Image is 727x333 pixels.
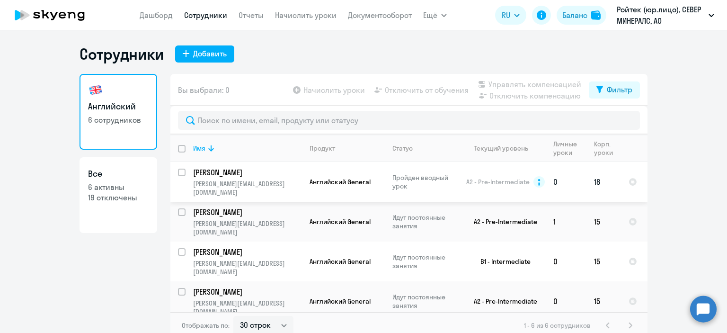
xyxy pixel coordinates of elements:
[275,10,337,20] a: Начислить уроки
[348,10,412,20] a: Документооборот
[80,45,164,63] h1: Сотрудники
[546,281,586,321] td: 0
[310,178,371,186] span: Английский General
[193,207,300,217] p: [PERSON_NAME]
[392,173,457,190] p: Пройден вводный урок
[88,192,149,203] p: 19 отключены
[88,182,149,192] p: 6 активны
[392,144,457,153] div: Статус
[178,111,640,130] input: Поиск по имени, email, продукту или статусу
[193,247,300,257] p: [PERSON_NAME]
[617,4,705,27] p: Ройтек (юр.лицо), СЕВЕР МИНЕРАЛС, АО
[80,157,157,233] a: Все6 активны19 отключены
[553,140,586,157] div: Личные уроки
[193,180,301,197] p: [PERSON_NAME][EMAIL_ADDRESS][DOMAIN_NAME]
[392,144,413,153] div: Статус
[193,287,301,297] a: [PERSON_NAME]
[80,74,157,150] a: Английский6 сотрудников
[193,48,227,59] div: Добавить
[586,242,621,281] td: 15
[193,247,301,257] a: [PERSON_NAME]
[88,100,149,113] h3: Английский
[193,144,205,153] div: Имя
[193,167,300,178] p: [PERSON_NAME]
[193,207,301,217] a: [PERSON_NAME]
[88,168,149,180] h3: Все
[524,321,591,330] span: 1 - 6 из 6 сотрудников
[562,9,587,21] div: Баланс
[458,281,546,321] td: A2 - Pre-Intermediate
[140,10,173,20] a: Дашборд
[594,140,621,157] div: Корп. уроки
[392,293,457,310] p: Идут постоянные занятия
[88,115,149,125] p: 6 сотрудников
[310,257,371,266] span: Английский General
[612,4,719,27] button: Ройтек (юр.лицо), СЕВЕР МИНЕРАЛС, АО
[502,9,510,21] span: RU
[594,140,614,157] div: Корп. уроки
[589,81,640,99] button: Фильтр
[88,82,103,98] img: english
[546,202,586,242] td: 1
[193,219,301,236] p: [PERSON_NAME][EMAIL_ADDRESS][DOMAIN_NAME]
[607,84,632,95] div: Фильтр
[392,253,457,270] p: Идут постоянные занятия
[466,178,530,186] span: A2 - Pre-Intermediate
[423,9,437,21] span: Ещё
[586,202,621,242] td: 15
[586,162,621,202] td: 18
[546,162,586,202] td: 0
[193,144,301,153] div: Имя
[193,259,301,276] p: [PERSON_NAME][EMAIL_ADDRESS][DOMAIN_NAME]
[182,321,230,330] span: Отображать по:
[310,144,384,153] div: Продукт
[193,287,300,297] p: [PERSON_NAME]
[546,242,586,281] td: 0
[474,144,528,153] div: Текущий уровень
[458,242,546,281] td: B1 - Intermediate
[193,299,301,316] p: [PERSON_NAME][EMAIL_ADDRESS][DOMAIN_NAME]
[392,213,457,230] p: Идут постоянные занятия
[239,10,264,20] a: Отчеты
[175,45,234,63] button: Добавить
[465,144,545,153] div: Текущий уровень
[310,217,371,226] span: Английский General
[591,10,601,20] img: balance
[310,144,335,153] div: Продукт
[586,281,621,321] td: 15
[310,297,371,306] span: Английский General
[557,6,606,25] button: Балансbalance
[178,84,230,96] span: Вы выбрали: 0
[184,10,227,20] a: Сотрудники
[458,202,546,242] td: A2 - Pre-Intermediate
[553,140,580,157] div: Личные уроки
[495,6,526,25] button: RU
[423,6,447,25] button: Ещё
[193,167,301,178] a: [PERSON_NAME]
